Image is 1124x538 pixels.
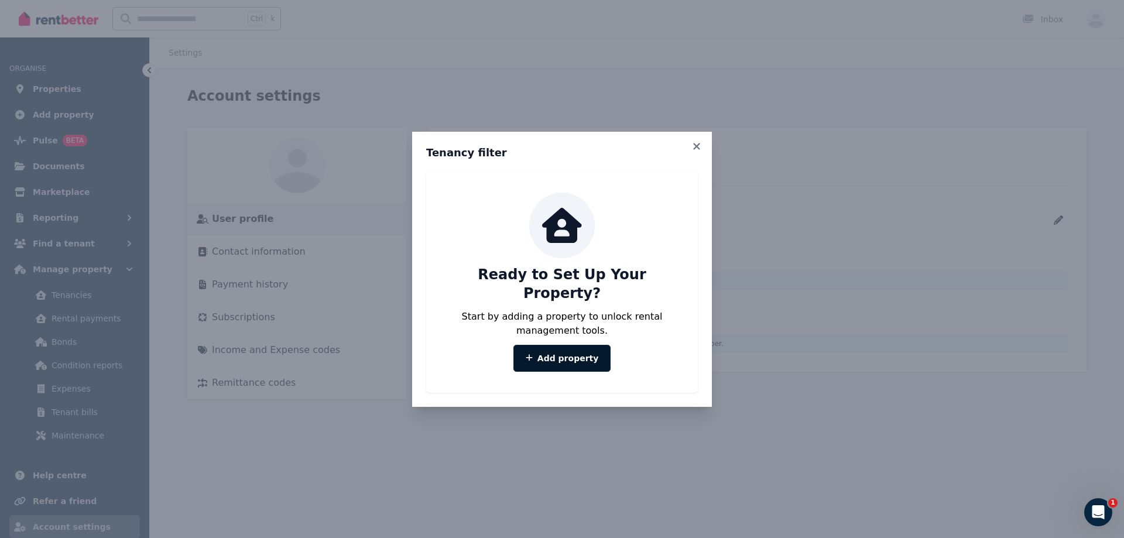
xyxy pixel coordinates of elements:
iframe: Intercom live chat [1084,498,1112,526]
a: Add property [513,345,611,372]
p: Start by adding a property to unlock rental management tools. [438,310,686,338]
p: Ready to Set Up Your Property? [438,265,686,303]
span: 1 [1108,498,1118,508]
h3: Tenancy filter [426,146,698,160]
